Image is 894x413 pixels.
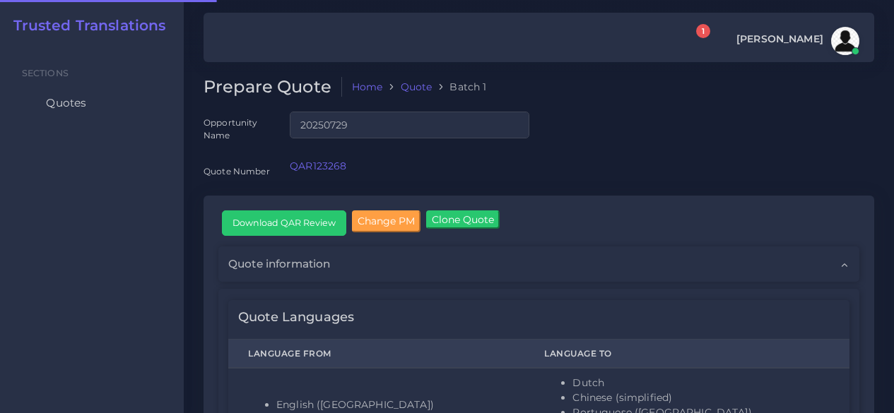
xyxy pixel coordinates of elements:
[290,160,346,172] a: QAR123268
[4,17,166,34] a: Trusted Translations
[831,27,859,55] img: avatar
[696,24,710,38] span: 1
[223,211,346,235] input: Download QAR Review
[204,165,270,177] label: Quote Number
[276,397,505,412] li: English ([GEOGRAPHIC_DATA])
[22,68,69,78] span: Sections
[401,80,433,94] a: Quote
[218,246,859,282] div: Quote information
[426,210,500,229] input: Clone Quote
[204,77,342,97] h2: Prepare Quote
[238,310,354,325] h4: Quote Languages
[683,32,708,51] a: 1
[572,376,830,390] li: Dutch
[228,340,524,368] th: Language From
[11,88,173,118] a: Quotes
[736,34,823,44] span: [PERSON_NAME]
[432,80,486,94] li: Batch 1
[572,390,830,405] li: Chinese (simplified)
[729,27,864,55] a: [PERSON_NAME]avatar
[352,80,383,94] a: Home
[46,95,86,111] span: Quotes
[524,340,849,368] th: Language To
[228,256,330,272] span: Quote information
[352,210,420,232] input: Change PM
[204,116,270,141] label: Opportunity Name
